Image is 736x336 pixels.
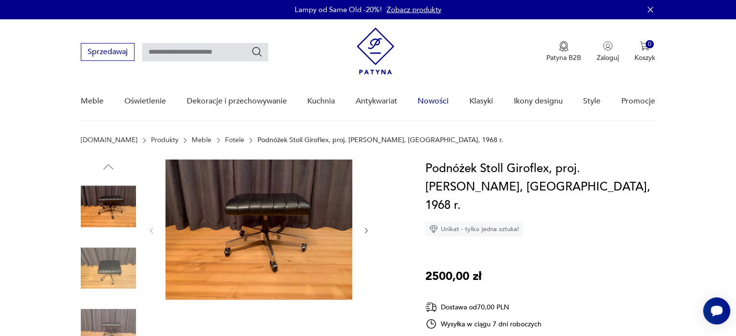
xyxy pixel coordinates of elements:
[295,5,382,15] p: Lampy od Same Old -20%!
[546,53,581,62] p: Patyna B2B
[559,41,569,52] img: Ikona medalu
[603,41,613,51] img: Ikonka użytkownika
[634,53,655,62] p: Koszyk
[425,301,437,313] img: Ikona dostawy
[469,83,493,120] a: Klasyki
[251,46,263,58] button: Szukaj
[640,41,649,51] img: Ikona koszyka
[387,5,441,15] a: Zobacz produkty
[429,225,438,234] img: Ikona diamentu
[621,83,655,120] a: Promocje
[546,41,581,62] a: Ikona medaluPatyna B2B
[192,136,211,144] a: Meble
[597,41,619,62] button: Zaloguj
[425,301,541,313] div: Dostawa od 70,00 PLN
[425,267,481,286] p: 2500,00 zł
[81,136,137,144] a: [DOMAIN_NAME]
[597,53,619,62] p: Zaloguj
[546,41,581,62] button: Patyna B2B
[357,28,394,74] img: Patyna - sklep z meblami i dekoracjami vintage
[356,83,397,120] a: Antykwariat
[81,43,135,61] button: Sprzedawaj
[307,83,335,120] a: Kuchnia
[81,49,135,56] a: Sprzedawaj
[425,318,541,330] div: Wysyłka w ciągu 7 dni roboczych
[425,222,523,236] div: Unikat - tylko jedna sztuka!
[165,160,352,300] img: Zdjęcie produktu Podnóżek Stoll Giroflex, proj. Martin Stoll, Niemcy, 1968 r.
[257,136,503,144] p: Podnóżek Stoll Giroflex, proj. [PERSON_NAME], [GEOGRAPHIC_DATA], 1968 r.
[186,83,286,120] a: Dekoracje i przechowywanie
[425,160,655,215] h1: Podnóżek Stoll Giroflex, proj. [PERSON_NAME], [GEOGRAPHIC_DATA], 1968 r.
[646,40,654,48] div: 0
[81,241,136,296] img: Zdjęcie produktu Podnóżek Stoll Giroflex, proj. Martin Stoll, Niemcy, 1968 r.
[81,83,104,120] a: Meble
[513,83,562,120] a: Ikony designu
[225,136,244,144] a: Fotele
[151,136,179,144] a: Produkty
[81,179,136,234] img: Zdjęcie produktu Podnóżek Stoll Giroflex, proj. Martin Stoll, Niemcy, 1968 r.
[124,83,166,120] a: Oświetlenie
[418,83,449,120] a: Nowości
[583,83,601,120] a: Style
[634,41,655,62] button: 0Koszyk
[703,297,730,324] iframe: Smartsupp widget button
